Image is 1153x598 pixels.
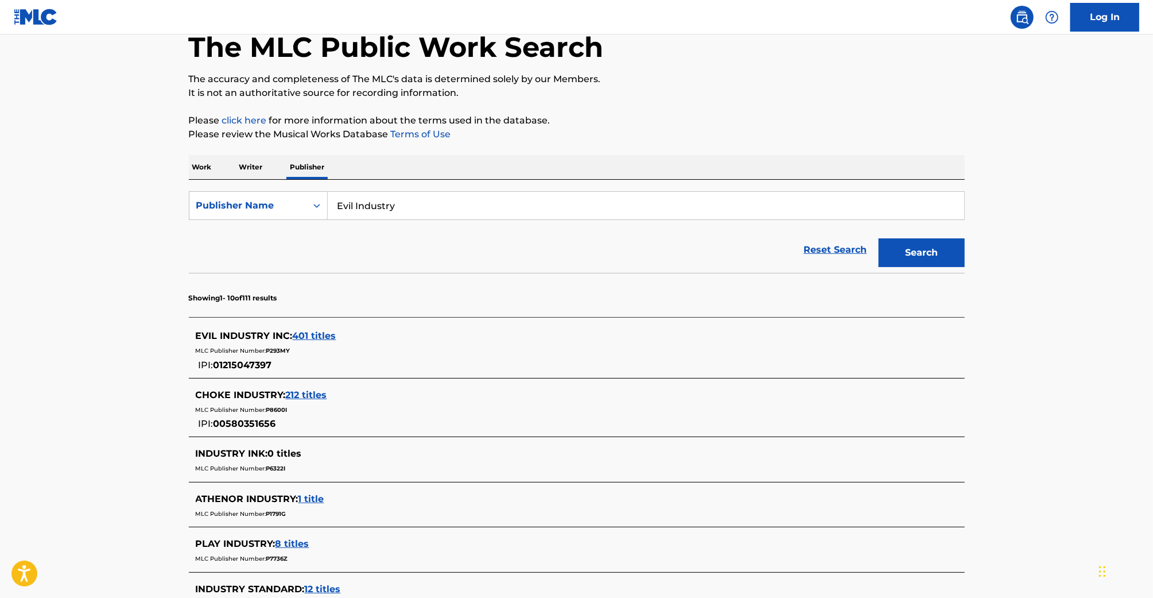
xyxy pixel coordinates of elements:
span: MLC Publisher Number: [196,465,266,472]
span: ATHENOR INDUSTRY : [196,493,298,504]
div: Publisher Name [196,199,300,213]
span: P293MY [266,347,290,354]
span: 401 titles [293,330,336,341]
span: INDUSTRY STANDARD : [196,584,305,595]
p: Please review the Musical Works Database [189,128,965,141]
a: Reset Search [798,237,873,263]
span: P6322I [266,465,286,472]
span: 212 titles [286,389,327,400]
span: 8 titles [275,538,309,549]
span: MLC Publisher Number: [196,555,266,562]
div: Drag [1099,554,1106,589]
span: INDUSTRY INK : [196,448,268,459]
button: Search [879,238,965,267]
span: P7736Z [266,555,288,562]
span: MLC Publisher Number: [196,510,266,518]
p: Writer [236,155,266,179]
p: Publisher [287,155,328,179]
form: Search Form [189,191,965,273]
p: Showing 1 - 10 of 111 results [189,293,277,303]
p: The accuracy and completeness of The MLC's data is determined solely by our Members. [189,72,965,86]
p: It is not an authoritative source for recording information. [189,86,965,100]
a: click here [222,115,267,126]
span: P8600I [266,406,288,414]
span: EVIL INDUSTRY INC : [196,330,293,341]
p: Work [189,155,215,179]
img: help [1045,10,1059,24]
span: 01215047397 [213,360,272,371]
a: Public Search [1011,6,1034,29]
span: P1791G [266,510,286,518]
img: MLC Logo [14,9,58,25]
span: 1 title [298,493,324,504]
p: Please for more information about the terms used in the database. [189,114,965,128]
span: MLC Publisher Number: [196,406,266,414]
span: 0 titles [268,448,302,459]
a: Terms of Use [389,129,451,140]
a: Log In [1070,3,1139,32]
span: IPI: [199,360,213,371]
span: IPI: [199,418,213,429]
span: 12 titles [305,584,341,595]
span: 00580351656 [213,418,276,429]
span: PLAY INDUSTRY : [196,538,275,549]
span: CHOKE INDUSTRY : [196,389,286,400]
h1: The MLC Public Work Search [189,30,604,64]
iframe: Chat Widget [1096,543,1153,598]
img: search [1015,10,1029,24]
span: MLC Publisher Number: [196,347,266,354]
div: Help [1041,6,1063,29]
